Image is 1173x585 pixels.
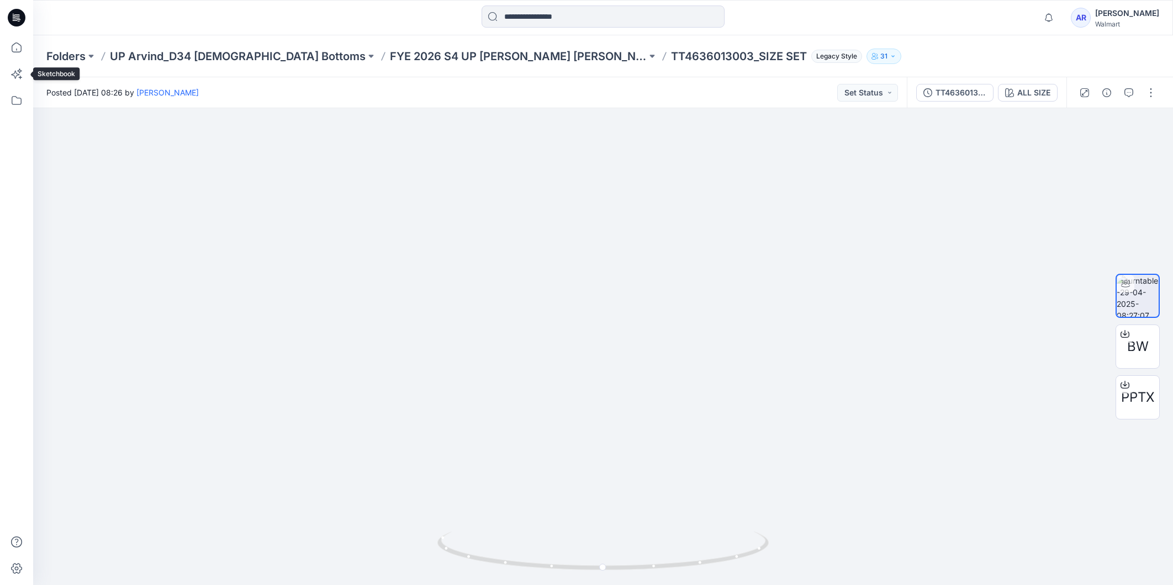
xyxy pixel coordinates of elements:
[1017,87,1050,99] div: ALL SIZE
[1117,275,1159,317] img: turntable-29-04-2025-08:27:07
[671,49,807,64] p: TT4636013003_SIZE SET
[880,50,887,62] p: 31
[46,87,199,98] span: Posted [DATE] 08:26 by
[1095,7,1159,20] div: [PERSON_NAME]
[936,87,986,99] div: TT4636013003_SIZE SET -OPTION 2(Factory proposal)
[1071,8,1091,28] div: AR
[1098,84,1116,102] button: Details
[390,49,647,64] a: FYE 2026 S4 UP [PERSON_NAME] [PERSON_NAME]
[916,84,994,102] button: TT4636013003_SIZE SET -OPTION 2(Factory proposal)
[866,49,901,64] button: 31
[46,49,86,64] a: Folders
[136,88,199,97] a: [PERSON_NAME]
[998,84,1058,102] button: ALL SIZE
[1127,337,1149,357] span: BW
[807,49,862,64] button: Legacy Style
[110,49,366,64] a: UP Arvind_D34 [DEMOGRAPHIC_DATA] Bottoms
[1095,20,1159,28] div: Walmart
[811,50,862,63] span: Legacy Style
[1121,387,1154,407] span: PPTX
